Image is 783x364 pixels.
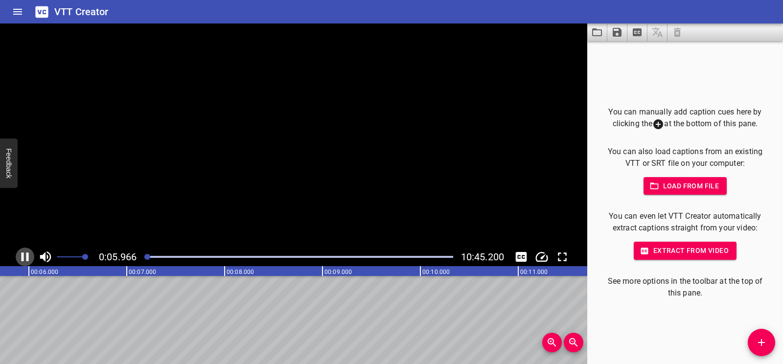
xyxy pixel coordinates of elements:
button: Toggle captions [512,248,530,266]
text: 00:06.000 [31,269,58,275]
text: 00:10.000 [422,269,450,275]
button: Play/Pause [16,248,34,266]
button: Zoom Out [564,333,583,352]
span: Load from file [651,180,719,192]
button: Add Cue [748,329,775,356]
text: 00:11.000 [520,269,548,275]
p: You can even let VTT Creator automatically extract captions straight from your video: [603,210,767,234]
button: Change Playback Speed [532,248,551,266]
div: Toggle Full Screen [553,248,572,266]
button: Toggle fullscreen [553,248,572,266]
svg: Load captions from file [591,26,603,38]
button: Load from file [644,177,727,195]
p: See more options in the toolbar at the top of this pane. [603,275,767,299]
text: 00:08.000 [227,269,254,275]
button: Extract captions from video [627,23,647,41]
span: Add some captions below, then you can translate them. [647,23,668,41]
span: Extract from video [642,245,729,257]
span: Current Time [99,251,137,263]
button: Save captions to file [607,23,627,41]
div: Hide/Show Captions [512,248,530,266]
text: 00:07.000 [129,269,156,275]
button: Extract from video [634,242,737,260]
text: 00:09.000 [324,269,352,275]
button: Zoom In [542,333,562,352]
svg: Save captions to file [611,26,623,38]
div: Play progress [144,256,453,258]
div: Playback Speed [532,248,551,266]
span: Video Duration [461,251,504,263]
span: Set video volume [82,254,88,260]
svg: Extract captions from video [631,26,643,38]
button: Toggle mute [36,248,55,266]
button: Load captions from file [587,23,607,41]
p: You can also load captions from an existing VTT or SRT file on your computer: [603,146,767,169]
p: You can manually add caption cues here by clicking the at the bottom of this pane. [603,106,767,130]
h6: VTT Creator [54,4,109,20]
